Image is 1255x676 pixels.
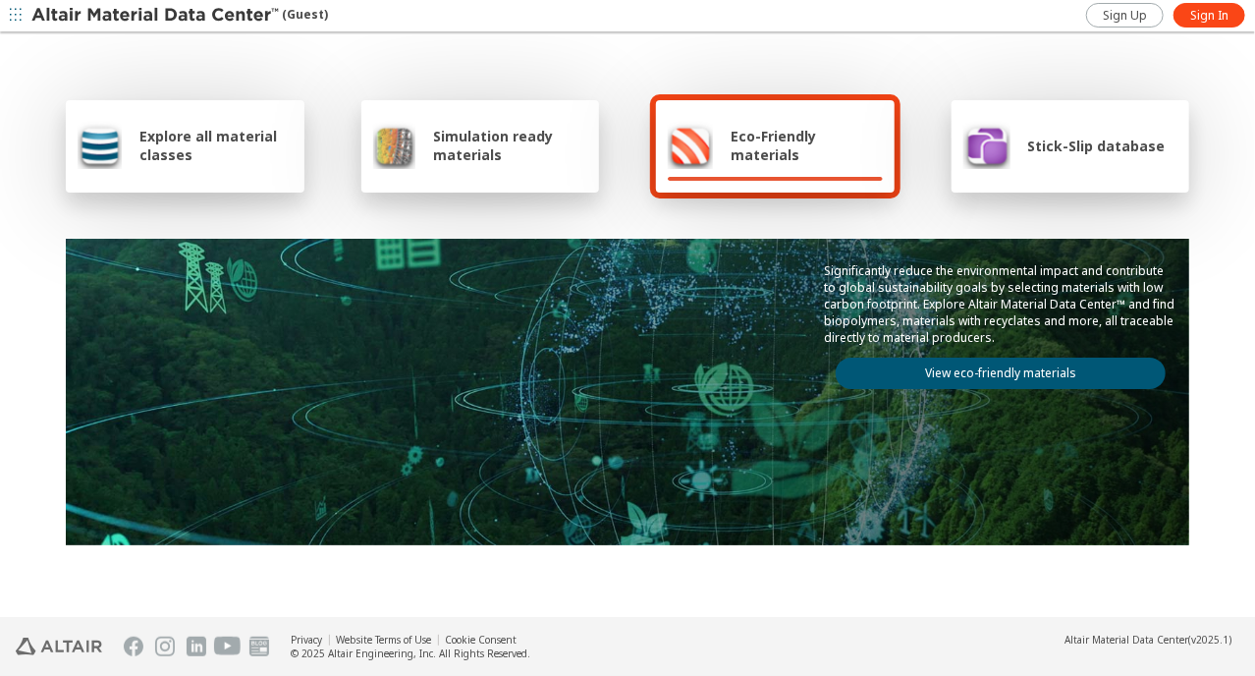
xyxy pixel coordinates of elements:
[731,127,882,164] span: Eco-Friendly materials
[445,633,517,647] a: Cookie Consent
[373,122,415,169] img: Simulation ready materials
[31,6,282,26] img: Altair Material Data Center
[291,647,530,660] div: © 2025 Altair Engineering, Inc. All Rights Reserved.
[336,633,431,647] a: Website Terms of Use
[31,6,328,26] div: (Guest)
[836,358,1166,389] a: View eco-friendly materials
[1064,633,1188,647] span: Altair Material Data Center
[668,122,713,169] img: Eco-Friendly materials
[963,122,1010,169] img: Stick-Slip database
[824,262,1177,346] p: Significantly reduce the environmental impact and contribute to global sustainability goals by se...
[1064,633,1231,647] div: (v2025.1)
[433,127,587,164] span: Simulation ready materials
[1028,137,1166,155] span: Stick-Slip database
[139,127,293,164] span: Explore all material classes
[1086,3,1164,28] a: Sign Up
[78,122,122,169] img: Explore all material classes
[1190,8,1228,24] span: Sign In
[58,612,1197,659] div: Access over 90,000 datasets from more than 400 producers and find alternative materials, view plo...
[16,638,102,655] img: Altair Engineering
[291,633,322,647] a: Privacy
[1103,8,1147,24] span: Sign Up
[1173,3,1245,28] a: Sign In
